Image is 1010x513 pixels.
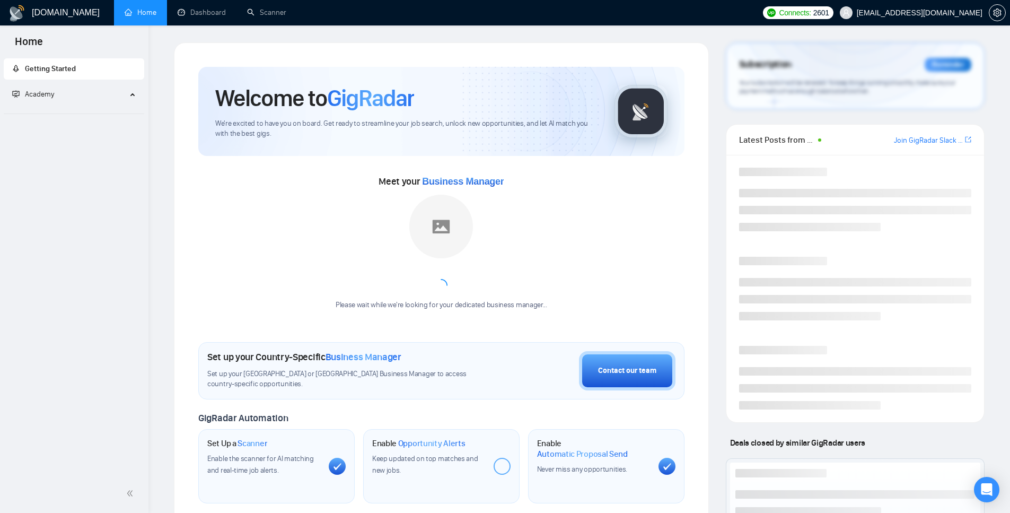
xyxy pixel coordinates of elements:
span: Opportunity Alerts [398,438,466,449]
span: Never miss any opportunities. [537,465,627,474]
span: GigRadar [327,84,414,112]
span: Latest Posts from the GigRadar Community [739,133,815,146]
span: Automatic Proposal Send [537,449,628,459]
img: gigradar-logo.png [614,85,668,138]
span: double-left [126,488,137,499]
div: Contact our team [598,365,656,377]
span: Connects: [779,7,811,19]
a: Join GigRadar Slack Community [894,135,963,146]
span: export [965,135,971,144]
span: rocket [12,65,20,72]
span: Meet your [379,176,504,187]
span: Set up your [GEOGRAPHIC_DATA] or [GEOGRAPHIC_DATA] Business Manager to access country-specific op... [207,369,488,389]
span: Scanner [238,438,267,449]
img: placeholder.png [409,195,473,258]
span: 2601 [813,7,829,19]
div: Please wait while we're looking for your dedicated business manager... [329,300,554,310]
span: Academy [12,90,54,99]
span: Business Manager [422,176,504,187]
a: export [965,135,971,145]
img: upwork-logo.png [767,8,776,17]
span: Getting Started [25,64,76,73]
h1: Set up your Country-Specific [207,351,401,363]
h1: Enable [537,438,650,459]
a: homeHome [125,8,156,17]
div: Reminder [925,58,971,72]
span: loading [433,277,450,294]
a: searchScanner [247,8,286,17]
span: Deals closed by similar GigRadar users [726,433,870,452]
div: Open Intercom Messenger [974,477,999,502]
h1: Set Up a [207,438,267,449]
span: Your subscription will be renewed. To keep things running smoothly, make sure your payment method... [739,79,955,95]
span: user [842,9,850,16]
span: Enable the scanner for AI matching and real-time job alerts. [207,454,314,475]
span: Subscription [739,56,792,74]
span: setting [989,8,1005,17]
a: dashboardDashboard [178,8,226,17]
span: Academy [25,90,54,99]
li: Getting Started [4,58,144,80]
h1: Enable [372,438,466,449]
span: Keep updated on top matches and new jobs. [372,454,478,475]
button: Contact our team [579,351,675,390]
li: Academy Homepage [4,109,144,116]
span: Home [6,34,51,56]
span: GigRadar Automation [198,412,288,424]
button: setting [989,4,1006,21]
a: setting [989,8,1006,17]
span: fund-projection-screen [12,90,20,98]
h1: Welcome to [215,84,414,112]
span: Business Manager [326,351,401,363]
span: We're excited to have you on board. Get ready to streamline your job search, unlock new opportuni... [215,119,598,139]
img: logo [8,5,25,22]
